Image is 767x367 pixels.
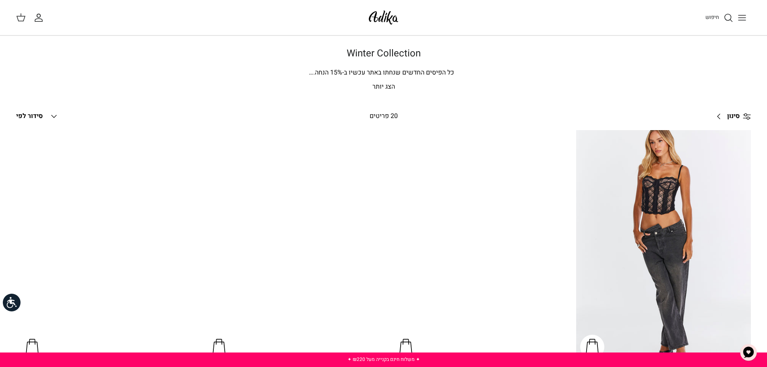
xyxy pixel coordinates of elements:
span: כל הפיסים החדשים שנחתו באתר עכשיו ב- [342,68,454,77]
span: סינון [727,111,740,122]
span: % הנחה. [309,68,342,77]
a: החשבון שלי [34,13,47,23]
h1: Winter Collection [102,48,666,60]
button: צ'אט [736,340,761,365]
a: ✦ משלוח חינם בקנייה מעל ₪220 ✦ [347,356,420,363]
img: Adika IL [366,8,401,27]
button: סידור לפי [16,108,59,125]
button: Toggle menu [733,9,751,27]
a: ג׳ינס All Or Nothing קריס-קרוס | BOYFRIEND [576,130,751,363]
a: סווטשירט City Strolls אוברסייז [16,130,191,363]
span: 15 [330,68,337,77]
span: חיפוש [705,13,719,21]
a: סווטשירט Brazilian Kid [390,130,564,363]
a: מכנסי טרנינג City strolls [203,130,378,363]
span: סידור לפי [16,111,43,121]
a: חיפוש [705,13,733,23]
p: הצג יותר [102,82,666,92]
div: 20 פריטים [299,111,468,122]
a: סינון [711,107,751,126]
